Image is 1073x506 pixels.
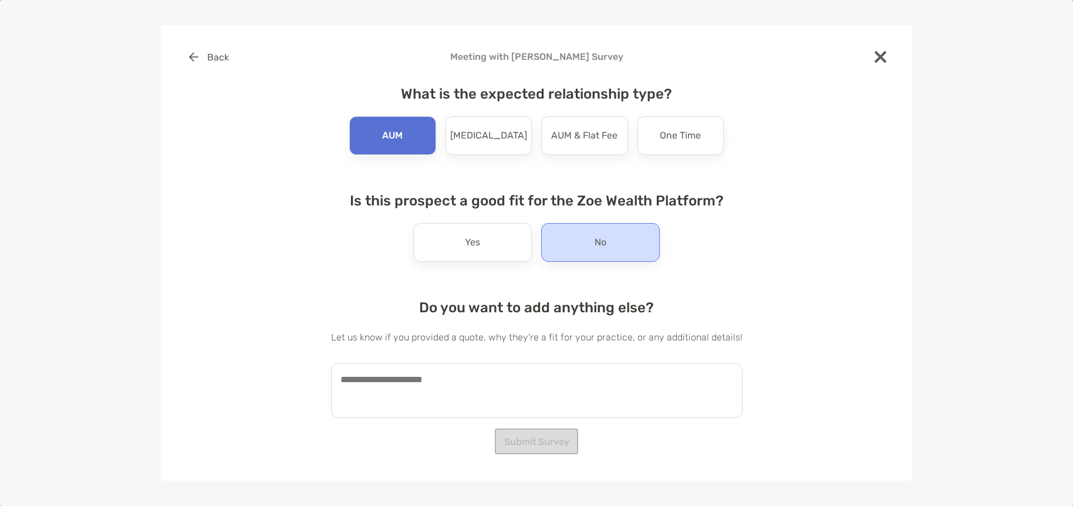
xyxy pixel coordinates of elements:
h4: Is this prospect a good fit for the Zoe Wealth Platform? [331,193,743,209]
button: Back [180,44,238,70]
p: AUM & Flat Fee [551,126,618,145]
p: Let us know if you provided a quote, why they're a fit for your practice, or any additional details! [331,330,743,345]
p: AUM [382,126,403,145]
p: Yes [465,233,480,252]
h4: What is the expected relationship type? [331,86,743,102]
img: button icon [189,52,198,62]
p: [MEDICAL_DATA] [450,126,527,145]
p: No [595,233,606,252]
p: One Time [660,126,701,145]
img: close modal [875,51,886,63]
h4: Meeting with [PERSON_NAME] Survey [180,51,893,62]
h4: Do you want to add anything else? [331,299,743,316]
